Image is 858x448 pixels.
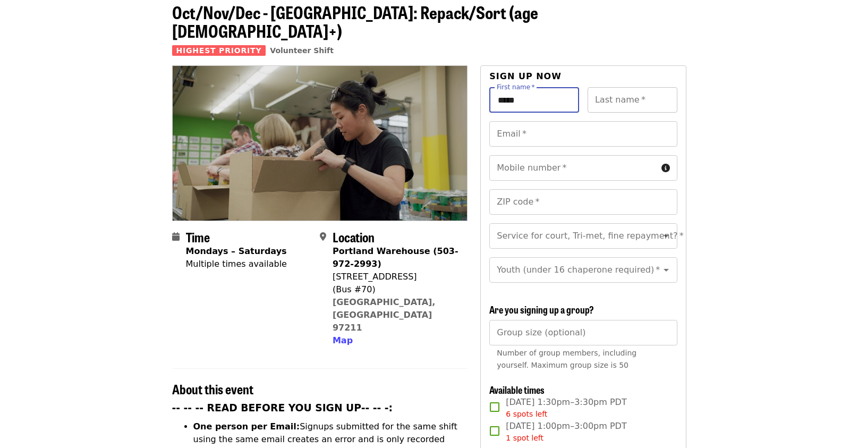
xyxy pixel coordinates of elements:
[489,121,677,147] input: Email
[659,229,674,243] button: Open
[506,396,626,420] span: [DATE] 1:30pm–3:30pm PDT
[489,71,562,81] span: Sign up now
[173,66,468,220] img: Oct/Nov/Dec - Portland: Repack/Sort (age 8+) organized by Oregon Food Bank
[489,189,677,215] input: ZIP code
[186,227,210,246] span: Time
[506,410,547,418] span: 6 spots left
[497,84,535,90] label: First name
[489,87,579,113] input: First name
[489,155,657,181] input: Mobile number
[333,334,353,347] button: Map
[172,402,393,413] strong: -- -- -- READ BEFORE YOU SIGN UP-- -- -:
[489,383,545,396] span: Available times
[186,258,287,271] div: Multiple times available
[333,271,459,283] div: [STREET_ADDRESS]
[193,421,300,432] strong: One person per Email:
[506,434,543,442] span: 1 spot left
[333,227,375,246] span: Location
[333,297,436,333] a: [GEOGRAPHIC_DATA], [GEOGRAPHIC_DATA] 97211
[320,232,326,242] i: map-marker-alt icon
[172,45,266,56] span: Highest Priority
[506,420,626,444] span: [DATE] 1:00pm–3:00pm PDT
[172,379,253,398] span: About this event
[333,335,353,345] span: Map
[497,349,636,369] span: Number of group members, including yourself. Maximum group size is 50
[186,246,287,256] strong: Mondays – Saturdays
[489,320,677,345] input: [object Object]
[270,46,334,55] a: Volunteer Shift
[333,246,458,269] strong: Portland Warehouse (503-972-2993)
[172,232,180,242] i: calendar icon
[588,87,677,113] input: Last name
[659,263,674,277] button: Open
[661,163,670,173] i: circle-info icon
[489,302,594,316] span: Are you signing up a group?
[333,283,459,296] div: (Bus #70)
